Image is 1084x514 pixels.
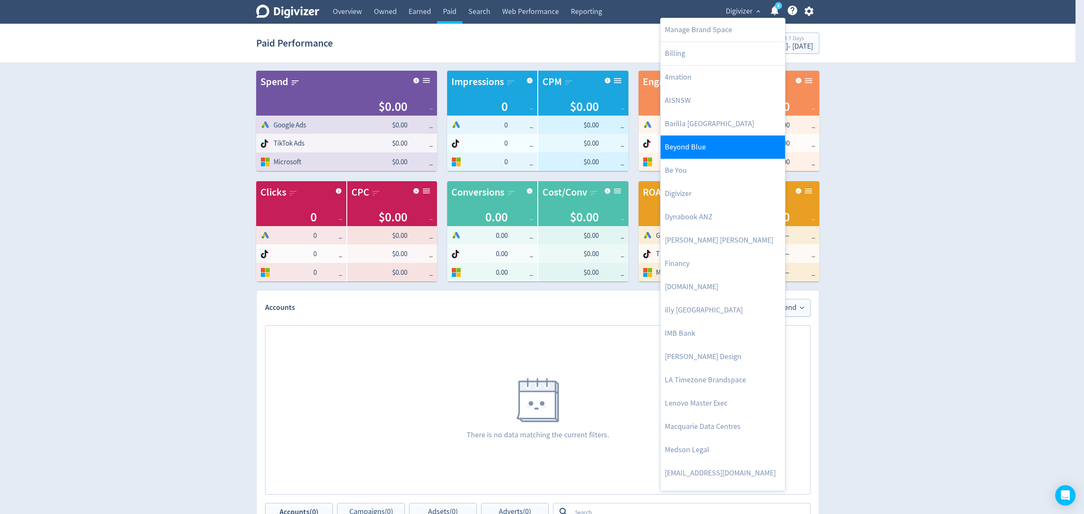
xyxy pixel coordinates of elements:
a: Macquarie Data Centres [661,415,785,438]
div: Open Intercom Messenger [1055,485,1076,506]
a: Financy [661,252,785,275]
a: AISNSW [661,89,785,112]
a: Be You [661,159,785,182]
a: Lenovo Master Exec [661,392,785,415]
a: Optus [PERSON_NAME] [661,485,785,508]
a: LA Timezone Brandspace [661,368,785,392]
a: [PERSON_NAME] [PERSON_NAME] [661,229,785,252]
a: Medson Legal [661,438,785,461]
a: [DOMAIN_NAME] [661,275,785,298]
a: Digivizer [661,182,785,205]
a: Billing [661,42,785,65]
a: [EMAIL_ADDRESS][DOMAIN_NAME] [661,461,785,485]
a: Manage Brand Space [661,18,785,41]
a: Beyond Blue [661,135,785,159]
a: 4mation [661,66,785,89]
a: Dynabook ANZ [661,205,785,229]
a: Barilla [GEOGRAPHIC_DATA] [661,112,785,135]
a: [PERSON_NAME] Design [661,345,785,368]
a: illy [GEOGRAPHIC_DATA] [661,298,785,322]
a: IMB Bank [661,322,785,345]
